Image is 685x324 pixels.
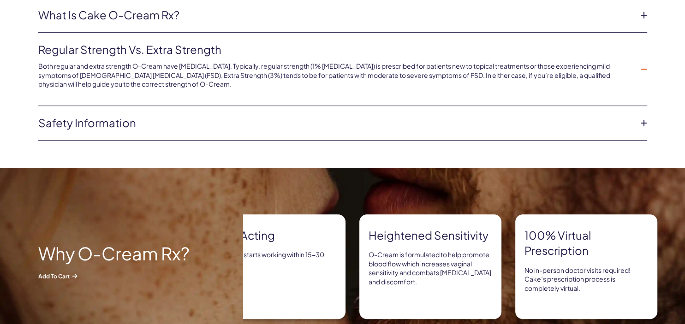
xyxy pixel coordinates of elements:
p: Both regular and extra strength O-Cream have [MEDICAL_DATA]. Typically, regular strength (1% [MED... [38,62,632,89]
span: Add to Cart [38,272,204,280]
a: Regular strength vs. extra strength [38,42,632,58]
strong: 100% virtual prescription [524,228,648,259]
strong: Fast-acting [213,228,336,243]
p: O-Cream is formulated to help promote blood flow which increases vaginal sensitivity and combats ... [369,250,492,286]
h2: Why O-cream Rx? [38,244,204,263]
strong: Heightened sensitivity [369,228,492,243]
a: Safety information [38,115,632,131]
a: What is Cake O-Cream Rx? [38,7,632,23]
p: No in-person doctor visits required! Cake’s prescription process is completely virtual. [524,266,648,293]
p: O-Cream starts working within 15-30 minutes. [213,250,336,268]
